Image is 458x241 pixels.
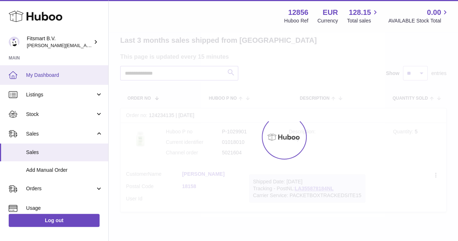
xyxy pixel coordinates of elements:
div: Fitsmart B.V. [27,35,92,49]
a: 0.00 AVAILABLE Stock Total [388,8,449,24]
span: Add Manual Order [26,167,103,174]
span: 0.00 [427,8,441,17]
span: AVAILABLE Stock Total [388,17,449,24]
strong: EUR [323,8,338,17]
span: Orders [26,185,95,192]
span: Total sales [347,17,379,24]
span: 128.15 [349,8,371,17]
a: Log out [9,214,100,227]
img: jonathan@leaderoo.com [9,37,20,47]
span: My Dashboard [26,72,103,79]
span: Sales [26,130,95,137]
span: [PERSON_NAME][EMAIL_ADDRESS][DOMAIN_NAME] [27,42,145,48]
a: 128.15 Total sales [347,8,379,24]
span: Usage [26,205,103,212]
strong: 12856 [288,8,308,17]
div: Huboo Ref [284,17,308,24]
div: Currency [318,17,338,24]
span: Sales [26,149,103,156]
span: Listings [26,91,95,98]
span: Stock [26,111,95,118]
